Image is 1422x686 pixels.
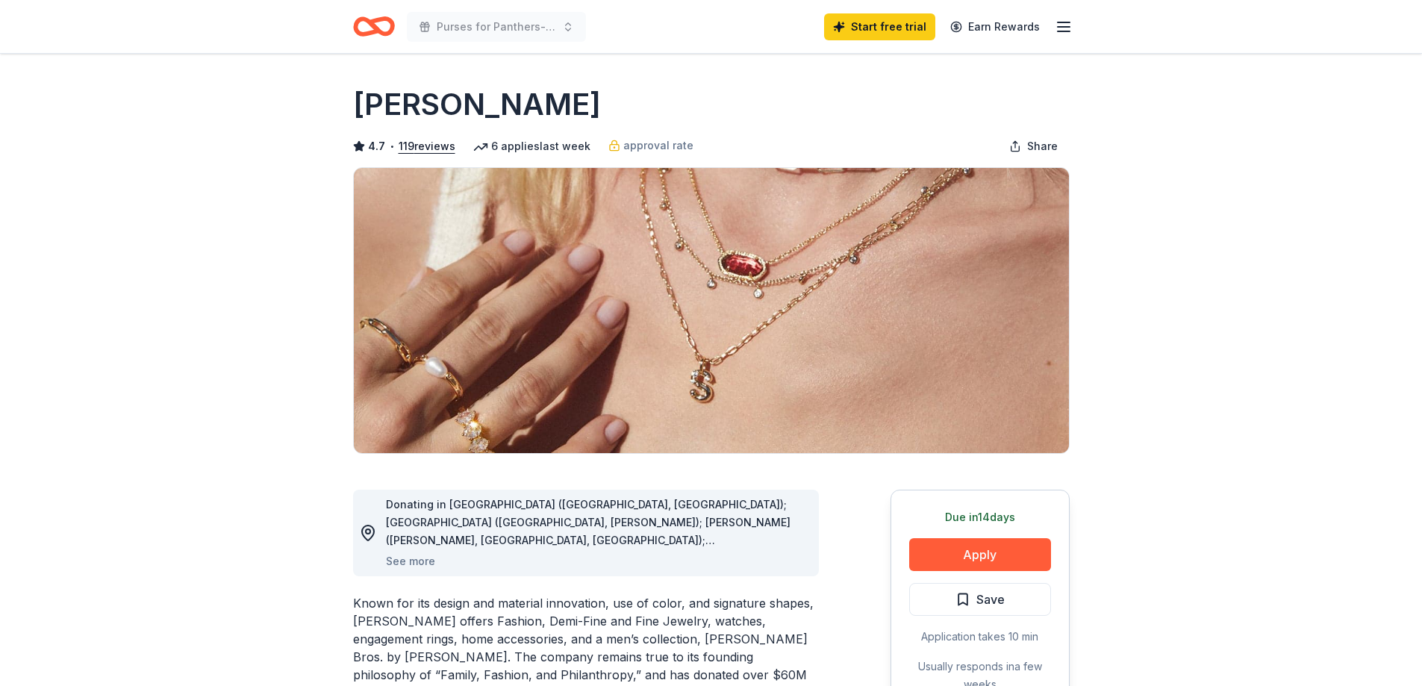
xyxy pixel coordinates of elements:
[473,137,590,155] div: 6 applies last week
[909,583,1051,616] button: Save
[386,552,435,570] button: See more
[909,538,1051,571] button: Apply
[353,84,601,125] h1: [PERSON_NAME]
[941,13,1049,40] a: Earn Rewards
[368,137,385,155] span: 4.7
[1027,137,1058,155] span: Share
[909,628,1051,646] div: Application takes 10 min
[399,137,455,155] button: 119reviews
[437,18,556,36] span: Purses for Panthers-purse bingo for the women of our community thanking them for inspiring [DEMOG...
[976,590,1005,609] span: Save
[389,140,394,152] span: •
[623,137,693,155] span: approval rate
[909,508,1051,526] div: Due in 14 days
[353,9,395,44] a: Home
[608,137,693,155] a: approval rate
[354,168,1069,453] img: Image for Kendra Scott
[997,131,1070,161] button: Share
[824,13,935,40] a: Start free trial
[407,12,586,42] button: Purses for Panthers-purse bingo for the women of our community thanking them for inspiring [DEMOG...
